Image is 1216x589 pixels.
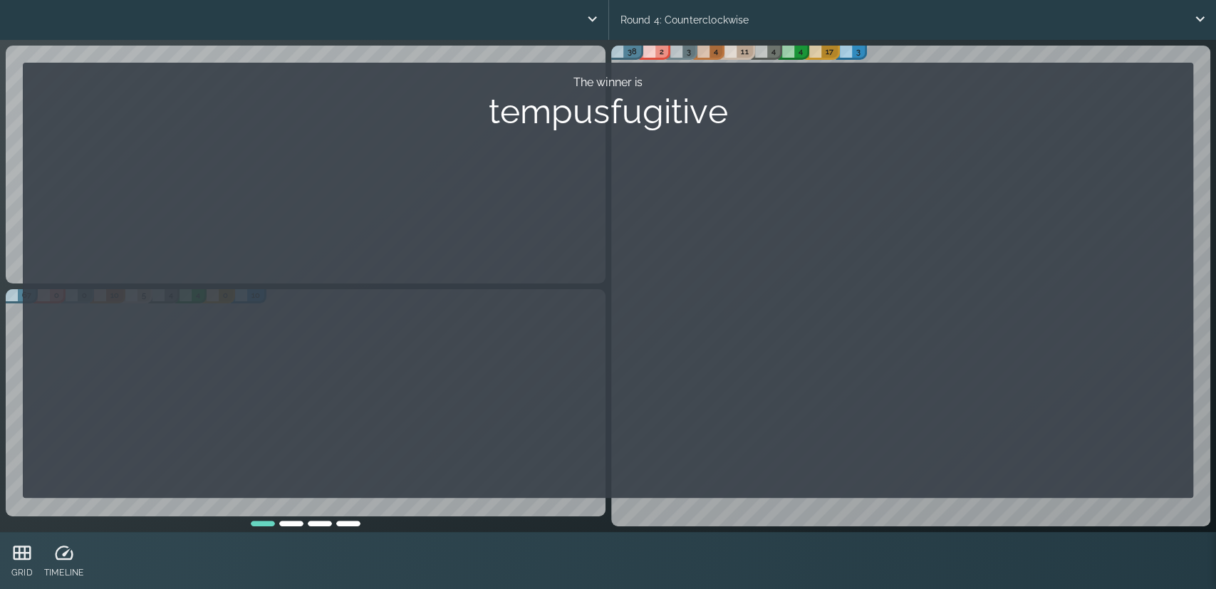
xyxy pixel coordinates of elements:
[799,46,803,58] p: 4
[714,46,718,58] p: 4
[44,566,83,579] p: TIMELINE
[22,289,31,301] p: 67
[34,91,1182,131] h3: tempusfugitive
[771,46,776,58] p: 4
[34,74,1182,91] p: The winner is
[687,46,691,58] p: 3
[660,46,664,58] p: 2
[11,566,33,579] p: GRID
[628,46,637,58] p: 38
[856,46,861,58] p: 3
[826,46,833,58] p: 17
[741,46,748,58] p: 11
